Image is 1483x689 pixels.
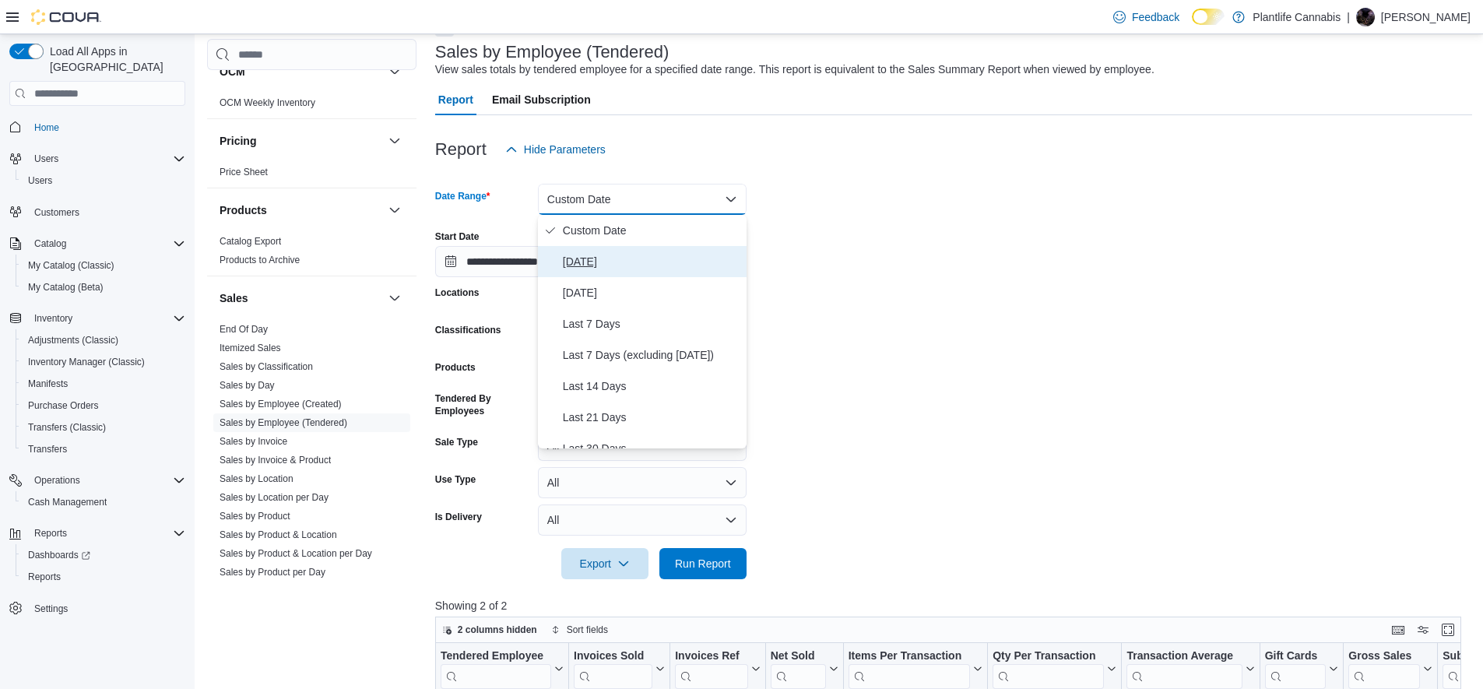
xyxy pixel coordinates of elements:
label: Tendered By Employees [435,392,532,417]
span: Users [28,149,185,168]
span: Dark Mode [1192,25,1193,26]
div: Pricing [207,163,416,188]
span: Settings [34,603,68,615]
span: Inventory [28,309,185,328]
button: Home [3,115,192,138]
button: Manifests [16,373,192,395]
button: OCM [220,64,382,79]
a: Price Sheet [220,167,268,178]
a: My Catalog (Classic) [22,256,121,275]
button: Display options [1414,620,1432,639]
span: My Catalog (Beta) [22,278,185,297]
div: Gift Card Sales [1264,649,1326,689]
input: Press the down key to open a popover containing a calendar. [435,246,585,277]
button: Cash Management [16,491,192,513]
div: Qty Per Transaction [993,649,1104,664]
nav: Complex example [9,109,185,660]
span: Last 14 Days [563,377,740,395]
a: Settings [28,599,74,618]
a: Cash Management [22,493,113,511]
span: Catalog Export [220,235,281,248]
span: Reports [22,568,185,586]
a: Sales by Product & Location [220,529,337,540]
span: Last 21 Days [563,408,740,427]
button: Export [561,548,648,579]
a: End Of Day [220,324,268,335]
button: Net Sold [770,649,838,689]
span: [DATE] [563,283,740,302]
a: Sales by Product per Day [220,567,325,578]
span: Price Sheet [220,166,268,178]
div: Items Per Transaction [848,649,970,664]
span: Cash Management [22,493,185,511]
div: Invoices Ref [675,649,747,689]
label: Sale Type [435,436,478,448]
div: Tendered Employee [441,649,551,664]
button: Transfers [16,438,192,460]
div: Invoices Ref [675,649,747,664]
span: Adjustments (Classic) [28,334,118,346]
button: Tendered Employee [441,649,564,689]
button: Keyboard shortcuts [1389,620,1407,639]
a: Sales by Classification [220,361,313,372]
button: Invoices Sold [574,649,665,689]
span: Sales by Product per Day [220,566,325,578]
span: Transfers [28,443,67,455]
span: [DATE] [563,252,740,271]
span: OCM Weekly Inventory [220,97,315,109]
input: Dark Mode [1192,9,1225,25]
span: My Catalog (Classic) [28,259,114,272]
a: Feedback [1107,2,1186,33]
span: Sales by Invoice & Product [220,454,331,466]
button: Catalog [3,233,192,255]
label: Classifications [435,324,501,336]
span: 2 columns hidden [458,624,537,636]
label: Is Delivery [435,511,482,523]
span: Manifests [28,378,68,390]
div: Products [207,232,416,276]
p: Showing 2 of 2 [435,598,1472,613]
span: Inventory Manager (Classic) [22,353,185,371]
span: Sales by Classification [220,360,313,373]
a: Inventory Manager (Classic) [22,353,151,371]
button: Users [16,170,192,192]
a: Sales by Employee (Created) [220,399,342,410]
button: Users [28,149,65,168]
h3: Report [435,140,487,159]
h3: Sales by Employee (Tendered) [435,43,669,62]
button: Sort fields [545,620,614,639]
label: Locations [435,286,480,299]
div: Qty Per Transaction [993,649,1104,689]
button: Users [3,148,192,170]
span: Home [34,121,59,134]
button: Enter fullscreen [1439,620,1457,639]
label: Products [435,361,476,374]
span: Transfers (Classic) [22,418,185,437]
a: Products to Archive [220,255,300,265]
span: Sales by Location per Day [220,491,329,504]
span: Feedback [1132,9,1179,25]
a: OCM Weekly Inventory [220,97,315,108]
span: My Catalog (Beta) [28,281,104,294]
a: Sales by Invoice [220,436,287,447]
a: Sales by Location per Day [220,492,329,503]
span: Catalog [28,234,185,253]
p: | [1347,8,1350,26]
button: 2 columns hidden [436,620,543,639]
span: Sales by Product [220,510,290,522]
button: Inventory [3,308,192,329]
button: Pricing [385,132,404,150]
a: Adjustments (Classic) [22,331,125,350]
a: Sales by Invoice & Product [220,455,331,466]
button: Inventory [28,309,79,328]
button: Adjustments (Classic) [16,329,192,351]
span: Manifests [22,374,185,393]
span: Operations [28,471,185,490]
span: Home [28,117,185,136]
label: Date Range [435,190,490,202]
a: Transfers (Classic) [22,418,112,437]
a: Sales by Employee (Tendered) [220,417,347,428]
span: Users [22,171,185,190]
h3: Pricing [220,133,256,149]
span: Email Subscription [492,84,591,115]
